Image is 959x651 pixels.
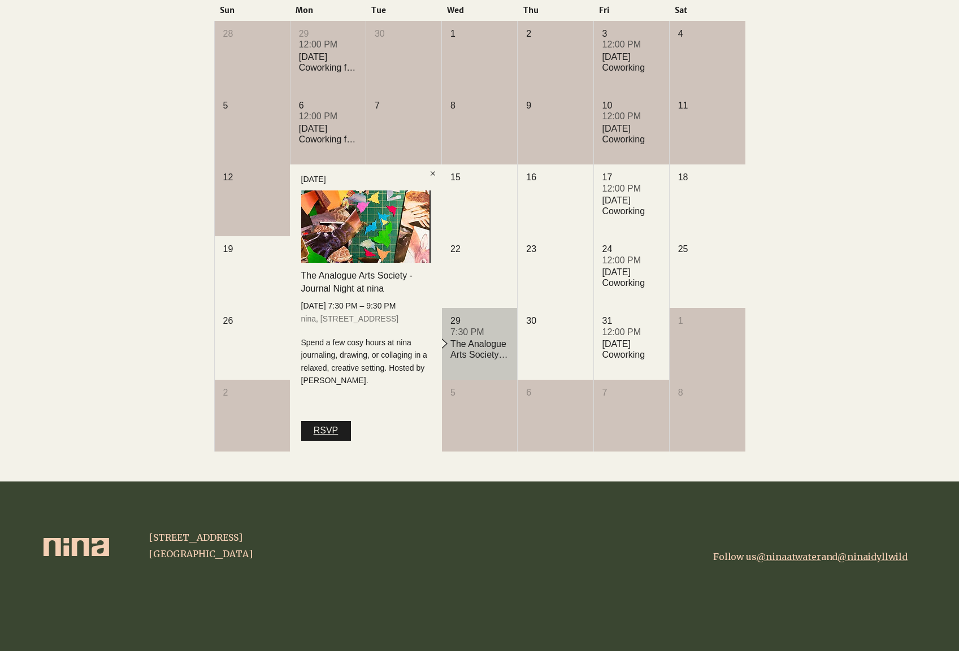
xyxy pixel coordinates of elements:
div: 6 [526,387,584,399]
div: [DATE] Coworking [602,267,661,288]
div: 12:00 PM [299,38,357,51]
div: 12:00 PM [299,110,357,123]
span: [GEOGRAPHIC_DATA] [149,548,253,559]
div: [DATE] Coworking [602,51,661,73]
div: 12 [223,171,281,184]
div: 12:00 PM [602,183,661,195]
div: Sun [214,6,290,15]
span: [STREET_ADDRESS] [149,532,242,543]
div: 2 [526,28,584,40]
div: 7 [602,387,661,399]
div: 4 [678,28,737,40]
div: 25 [678,243,737,255]
div: 30 [375,28,433,40]
a: RSVP [301,421,351,440]
div: [DATE] Coworking [602,123,661,145]
div: 22 [450,243,509,255]
div: 8 [678,387,737,399]
div: 11 [678,99,737,112]
div: Thu [518,6,593,15]
div: 18 [678,171,737,184]
div: Mon [290,6,366,15]
div: 8 [450,99,509,112]
div: 9 [526,99,584,112]
div: Close [428,169,437,180]
a: @ninaatwater [757,551,821,562]
div: Wed [441,6,517,15]
div: 28 [223,28,281,40]
div: 29 [299,28,357,40]
div: 1 [450,28,509,40]
div: 31 [602,315,661,327]
div: 17 [602,171,661,184]
div: [DATE] Coworking [602,338,661,360]
div: 12:00 PM [602,38,661,51]
span: and [757,551,838,562]
div: 7 [375,99,433,112]
div: 12:00 PM [602,254,661,267]
div: Spend a few cosy hours at nina journaling, drawing, or collaging in a relaxed, creative setting. ... [301,336,431,387]
div: [DATE] Coworking for Writers [299,51,357,73]
div: 10 [602,99,661,112]
div: [DATE] [301,175,326,184]
div: [DATE] Coworking for Writers [299,123,357,145]
div: 3 [602,28,661,40]
div: 30 [526,315,584,327]
div: Fri [593,6,669,15]
div: 26 [223,315,281,327]
div: 24 [602,243,661,255]
div: [DATE] Coworking [602,195,661,216]
div: 6 [299,99,357,112]
div: [DATE] 7:30 PM – 9:30 PM [301,300,431,312]
div: 7:30 PM [450,326,509,338]
img: The Analogue Arts Society - Journal Night at nina [301,190,429,263]
div: 2 [223,387,281,399]
div: 15 [450,171,509,184]
div: 12:00 PM [602,110,661,123]
div: 16 [526,171,584,184]
div: Sat [669,6,745,15]
a: Follow us [713,551,757,562]
div: 29 [450,315,509,327]
div: Tue [366,6,441,15]
div: nina, [STREET_ADDRESS] [301,313,431,325]
div: 5 [223,99,281,112]
div: 19 [223,243,281,255]
div: 1 [678,315,737,327]
div: 23 [526,243,584,255]
a: The Analogue Arts Society - Journal Night at nina [301,271,413,293]
div: The Analogue Arts Society - Journal Night at nina [450,338,509,360]
a: @ninaidyllwild [838,551,908,562]
span: RSVP [314,424,339,437]
div: 12:00 PM [602,326,661,338]
div: 5 [450,387,509,399]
